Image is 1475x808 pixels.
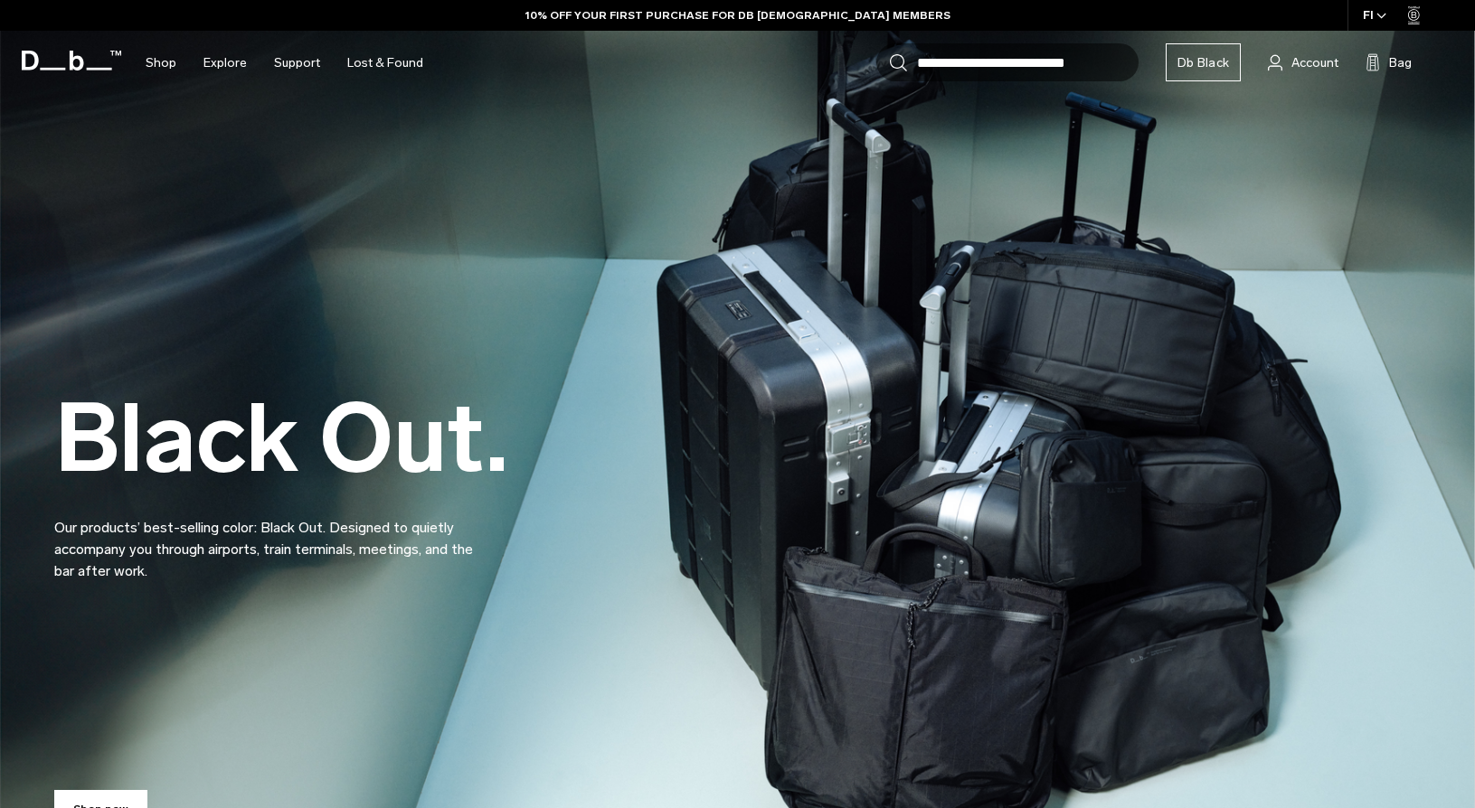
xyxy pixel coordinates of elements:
[1366,52,1412,73] button: Bag
[1268,52,1338,73] a: Account
[1291,53,1338,72] span: Account
[1166,43,1241,81] a: Db Black
[1389,53,1412,72] span: Bag
[347,31,423,95] a: Lost & Found
[146,31,176,95] a: Shop
[203,31,247,95] a: Explore
[54,391,508,486] h2: Black Out.
[525,7,950,23] a: 10% OFF YOUR FIRST PURCHASE FOR DB [DEMOGRAPHIC_DATA] MEMBERS
[274,31,320,95] a: Support
[54,495,488,582] p: Our products’ best-selling color: Black Out. Designed to quietly accompany you through airports, ...
[132,31,437,95] nav: Main Navigation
